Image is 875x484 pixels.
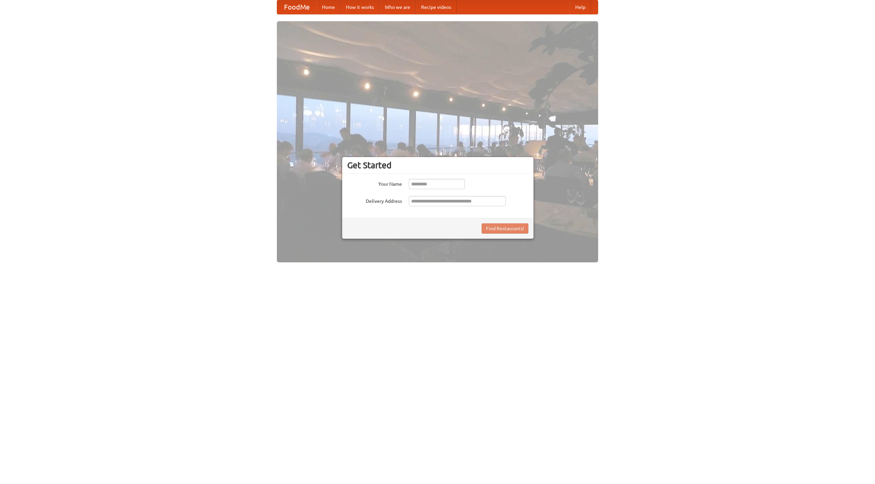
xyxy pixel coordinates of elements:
label: Your Name [347,179,402,187]
h3: Get Started [347,160,528,170]
label: Delivery Address [347,196,402,205]
button: Find Restaurants! [482,223,528,234]
a: FoodMe [277,0,317,14]
a: Home [317,0,340,14]
a: Recipe videos [416,0,457,14]
a: How it works [340,0,379,14]
a: Who we are [379,0,416,14]
a: Help [570,0,591,14]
